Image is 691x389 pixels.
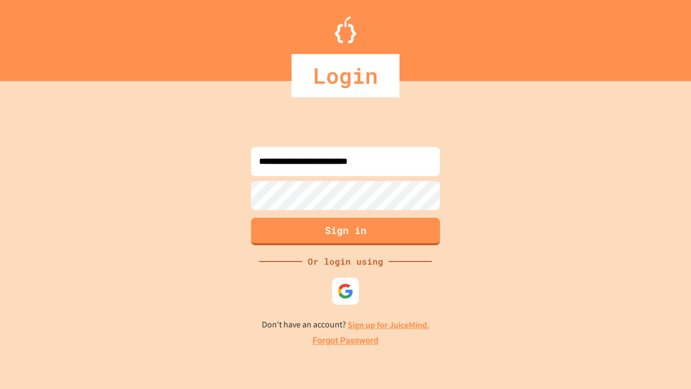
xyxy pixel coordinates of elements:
a: Forgot Password [313,334,378,347]
button: Sign in [251,218,440,245]
p: Don't have an account? [262,318,430,332]
img: google-icon.svg [337,283,354,299]
div: Or login using [302,255,389,268]
a: Sign up for JuiceMind. [348,319,430,331]
div: Login [292,54,399,97]
img: Logo.svg [335,16,356,43]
